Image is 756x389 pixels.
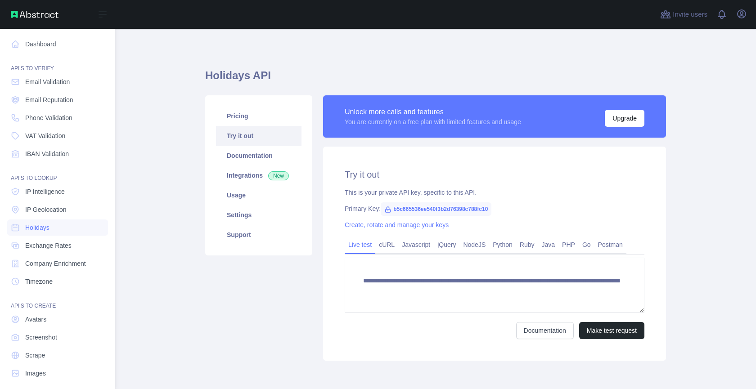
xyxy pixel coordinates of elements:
[7,219,108,236] a: Holidays
[25,131,65,140] span: VAT Validation
[7,74,108,90] a: Email Validation
[25,315,46,324] span: Avatars
[398,237,434,252] a: Javascript
[205,68,666,90] h1: Holidays API
[216,126,301,146] a: Try it out
[25,333,57,342] span: Screenshot
[7,92,108,108] a: Email Reputation
[7,237,108,254] a: Exchange Rates
[579,237,594,252] a: Go
[25,113,72,122] span: Phone Validation
[7,146,108,162] a: IBAN Validation
[605,110,644,127] button: Upgrade
[25,149,69,158] span: IBAN Validation
[345,168,644,181] h2: Try it out
[25,223,49,232] span: Holidays
[7,110,108,126] a: Phone Validation
[7,365,108,381] a: Images
[345,221,449,228] a: Create, rotate and manage your keys
[459,237,489,252] a: NodeJS
[216,185,301,205] a: Usage
[345,204,644,213] div: Primary Key:
[594,237,626,252] a: Postman
[7,36,108,52] a: Dashboard
[538,237,559,252] a: Java
[7,54,108,72] div: API'S TO VERIFY
[434,237,459,252] a: jQuery
[11,11,58,18] img: Abstract API
[345,107,521,117] div: Unlock more calls and features
[516,322,574,339] a: Documentation
[7,347,108,363] a: Scrape
[345,117,521,126] div: You are currently on a free plan with limited features and usage
[25,205,67,214] span: IP Geolocation
[7,255,108,272] a: Company Enrichment
[7,183,108,200] a: IP Intelligence
[25,241,72,250] span: Exchange Rates
[268,171,289,180] span: New
[25,259,86,268] span: Company Enrichment
[7,273,108,290] a: Timezone
[673,9,707,20] span: Invite users
[216,146,301,165] a: Documentation
[7,291,108,309] div: API'S TO CREATE
[375,237,398,252] a: cURL
[345,188,644,197] div: This is your private API key, specific to this API.
[216,106,301,126] a: Pricing
[216,205,301,225] a: Settings
[25,77,70,86] span: Email Validation
[216,165,301,185] a: Integrations New
[516,237,538,252] a: Ruby
[381,202,491,216] span: b5c665536ee540f3b2d76398c788fc10
[7,128,108,144] a: VAT Validation
[7,164,108,182] div: API'S TO LOOKUP
[25,351,45,360] span: Scrape
[25,369,46,378] span: Images
[7,311,108,327] a: Avatars
[658,7,709,22] button: Invite users
[489,237,516,252] a: Python
[7,329,108,345] a: Screenshot
[558,237,579,252] a: PHP
[25,95,73,104] span: Email Reputation
[7,201,108,218] a: IP Geolocation
[25,187,65,196] span: IP Intelligence
[216,225,301,245] a: Support
[25,277,53,286] span: Timezone
[579,322,644,339] button: Make test request
[345,237,375,252] a: Live test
